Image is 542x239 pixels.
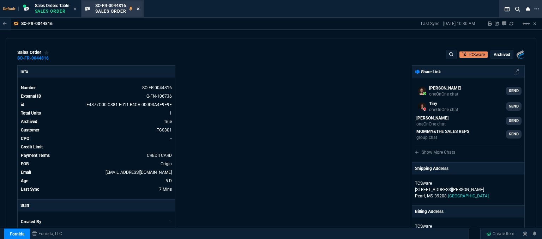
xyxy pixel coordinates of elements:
span: 1 [169,111,172,116]
tr: See Marketplace Order [20,101,172,108]
span: Last Sync [21,187,39,192]
nx-icon: Split Panels [502,5,512,13]
span: Origin [161,161,172,166]
span: SO-FR-0044816 [95,3,126,8]
p: Billing Address [415,208,444,215]
a: Open Customer in hubSpot [459,51,488,58]
span: undefined [171,145,172,149]
tr: undefined [20,135,172,142]
p: oneOnOne chat [429,107,458,112]
p: TCSware [468,51,485,58]
nx-icon: Back to Table [3,21,7,26]
span: See Marketplace Order [142,85,172,90]
p: Info [18,66,175,78]
span: Default [3,7,19,11]
a: SEND [506,102,522,111]
div: sales order [17,50,49,55]
span: FOB [21,161,29,166]
tr: undefined [20,218,172,225]
p: Share Link [415,69,441,75]
p: SO-FR-0044816 [21,21,53,26]
p: Tiny [429,100,458,107]
a: SO-FR-0044816 [17,58,49,59]
tr: 8/20/25 => 7:00 PM [20,177,172,184]
span: External ID [21,94,41,99]
span: Credit Limit [21,145,43,149]
a: SEND [506,87,522,95]
span: Email [21,170,31,175]
span: -- [170,219,172,224]
span: Sales Orders Table [35,3,69,8]
p: [PERSON_NAME] [429,85,461,91]
tr: jpayne@tcsware.com [20,169,172,176]
a: steven.huang@fornida.com [415,115,522,127]
span: 8/25/25 => 10:30 AM [159,187,172,192]
nx-icon: Close Workbench [523,5,533,13]
p: [DATE] 10:30 AM [443,21,475,26]
p: [PERSON_NAME] [416,115,448,121]
span: MS [427,194,433,198]
span: jpayne@tcsware.com [106,170,172,175]
a: SEND [506,117,522,125]
span: Total Units [21,111,41,116]
tr: undefined [20,110,172,117]
span: Number [21,85,36,90]
span: true [164,119,172,124]
nx-icon: Open New Tab [534,6,539,12]
p: group chat [416,135,469,140]
p: [STREET_ADDRESS][PERSON_NAME] [415,186,522,193]
span: CREDITCARD [147,153,172,158]
span: 8/20/25 => 7:00 PM [165,178,172,183]
span: Archived [21,119,37,124]
p: Last Sync: [421,21,443,26]
tr: undefined [20,143,172,151]
a: See Marketplace Order [146,94,172,99]
p: TCSware [415,223,483,229]
p: oneOnOne chat [429,91,461,97]
p: TCSware [415,180,483,186]
p: MOMMY&THE SALES REPS [416,128,469,135]
span: Payment Terms [21,153,50,158]
p: Sales Order [95,8,126,14]
a: msbcCompanyName [30,231,64,237]
tr: 8/25/25 => 10:30 AM [20,186,172,193]
span: Age [21,178,28,183]
a: seti.shadab@fornida.com,alicia.bostic@fornida.com,sarah.costa@fornida.com,Brian.Over@fornida.com,... [415,128,522,140]
nx-icon: Search [512,5,523,13]
tr: undefined [20,118,172,125]
a: Show More Chats [415,150,455,155]
a: TCS301 [157,128,172,133]
div: Add to Watchlist [44,50,49,55]
a: -- [170,136,172,141]
p: Staff [18,200,175,212]
nx-icon: Close Tab [73,6,77,12]
tr: See Marketplace Order [20,84,172,91]
span: See Marketplace Order [86,102,172,107]
span: Created By [21,219,41,224]
p: Sales Order [35,8,69,14]
mat-icon: Example home icon [522,19,530,28]
span: 39208 [434,194,447,198]
tr: undefined [20,127,172,134]
span: CPO [21,136,29,141]
span: Customer [21,128,39,133]
p: Shipping Address [415,165,448,172]
span: Pearl, [415,194,426,198]
span: [GEOGRAPHIC_DATA] [448,194,489,198]
a: ryan.neptune@fornida.com [415,99,522,114]
tr: See Marketplace Order [20,93,172,100]
a: Brian.Over@fornida.com [415,84,522,98]
tr: undefined [20,152,172,159]
tr: undefined [20,160,172,167]
span: id [21,102,24,107]
nx-icon: Close Tab [137,6,140,12]
a: Hide Workbench [533,21,536,26]
tr: undefined [20,227,172,234]
a: Create Item [483,228,517,239]
a: SEND [506,130,522,139]
p: oneOnOne chat [416,121,448,127]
